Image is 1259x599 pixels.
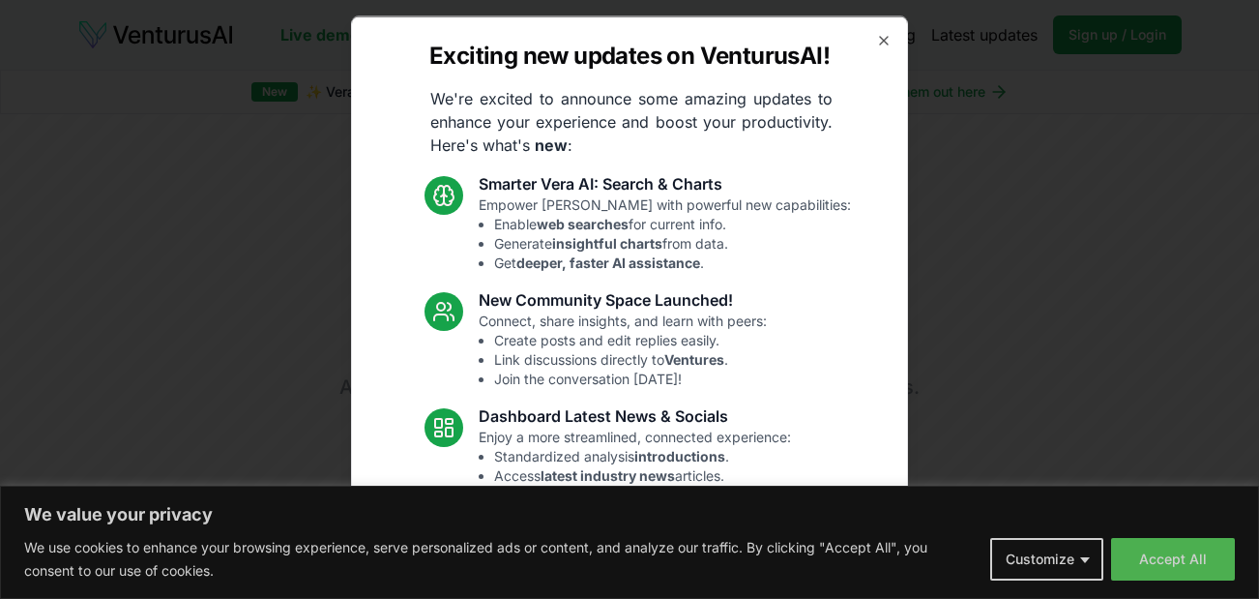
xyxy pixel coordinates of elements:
[479,520,776,543] h3: Fixes and UI Polish
[479,311,767,388] p: Connect, share insights, and learn with peers:
[479,287,767,311] h3: New Community Space Launched!
[479,171,851,195] h3: Smarter Vera AI: Search & Charts
[494,330,767,349] li: Create posts and edit replies easily.
[494,485,791,504] li: See topics.
[516,254,700,270] strong: deeper, faster AI assistance
[634,447,725,464] strong: introductions
[494,233,851,253] li: Generate from data.
[479,404,791,427] h3: Dashboard Latest News & Socials
[494,253,851,272] li: Get .
[518,486,675,502] strong: trending relevant social
[415,86,848,156] p: We're excited to announce some amazing updates to enhance your experience and boost your producti...
[494,446,791,465] li: Standardized analysis .
[494,369,767,388] li: Join the conversation [DATE]!
[429,40,830,71] h2: Exciting new updates on VenturusAI!
[494,465,791,485] li: Access articles.
[494,562,776,582] li: Resolved Vera chart loading issue.
[664,350,724,367] strong: Ventures
[541,466,675,483] strong: latest industry news
[479,427,791,504] p: Enjoy a more streamlined, connected experience:
[537,215,629,231] strong: web searches
[535,135,568,154] strong: new
[494,349,767,369] li: Link discussions directly to .
[552,234,662,251] strong: insightful charts
[479,195,851,272] p: Empower [PERSON_NAME] with powerful new capabilities:
[494,214,851,233] li: Enable for current info.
